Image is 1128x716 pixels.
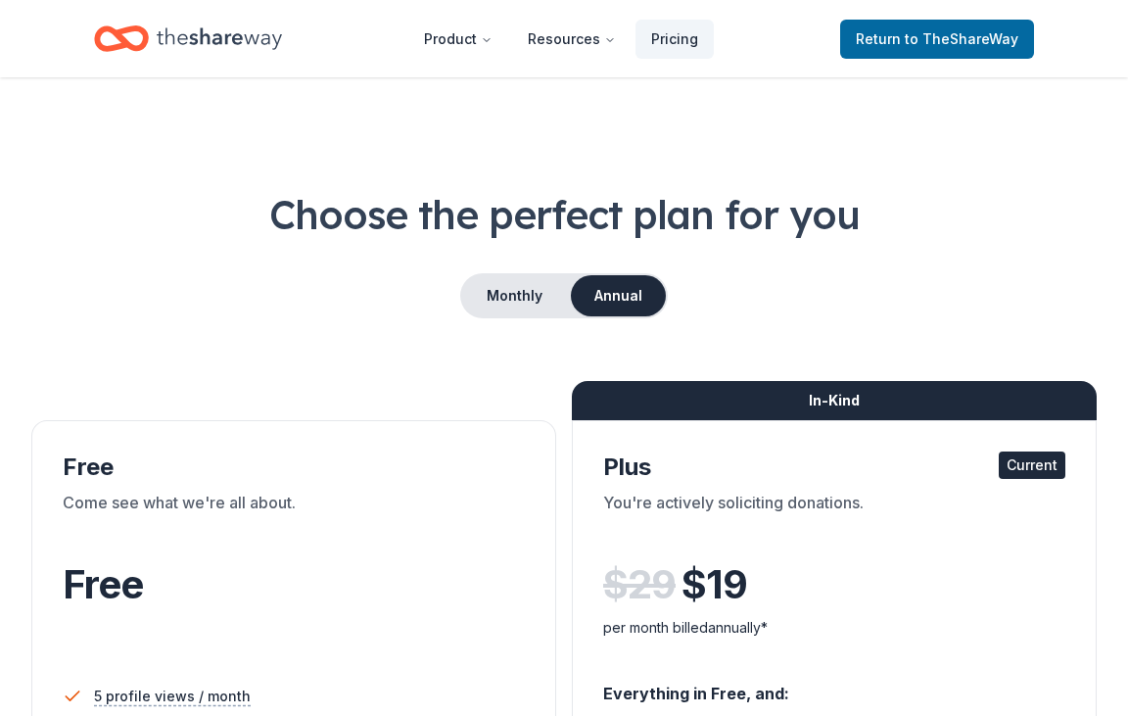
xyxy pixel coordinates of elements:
[572,381,1097,420] div: In-Kind
[635,20,714,59] a: Pricing
[512,20,632,59] button: Resources
[63,560,143,608] span: Free
[603,665,1065,706] div: Everything in Free, and:
[408,16,714,62] nav: Main
[603,491,1065,546] div: You're actively soliciting donations.
[408,20,508,59] button: Product
[462,275,567,316] button: Monthly
[94,685,251,708] span: 5 profile views / month
[63,491,525,546] div: Come see what we're all about.
[856,27,1018,51] span: Return
[603,452,1065,483] div: Plus
[681,557,747,612] span: $ 19
[999,452,1065,479] div: Current
[571,275,666,316] button: Annual
[603,616,1065,640] div: per month billed annually*
[905,30,1018,47] span: to TheShareWay
[31,187,1097,242] h1: Choose the perfect plan for you
[63,452,525,483] div: Free
[94,16,282,62] a: Home
[840,20,1034,59] a: Returnto TheShareWay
